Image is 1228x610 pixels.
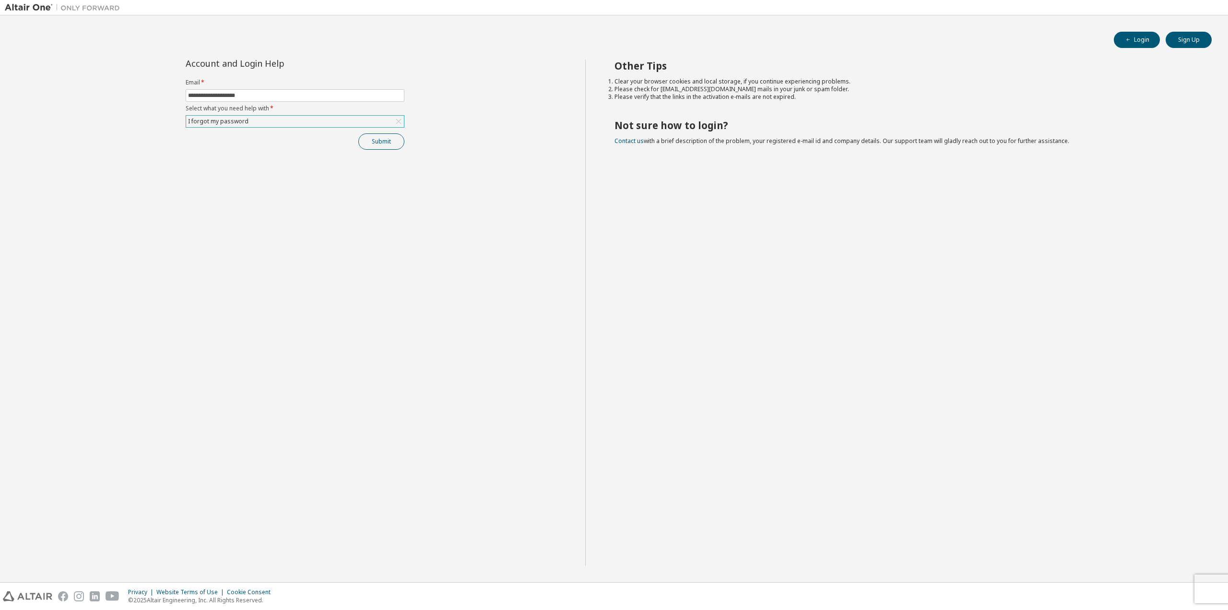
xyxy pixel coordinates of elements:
[186,105,404,112] label: Select what you need help with
[156,588,227,596] div: Website Terms of Use
[90,591,100,601] img: linkedin.svg
[614,78,1195,85] li: Clear your browser cookies and local storage, if you continue experiencing problems.
[227,588,276,596] div: Cookie Consent
[614,137,644,145] a: Contact us
[186,116,404,127] div: I forgot my password
[614,93,1195,101] li: Please verify that the links in the activation e-mails are not expired.
[614,85,1195,93] li: Please check for [EMAIL_ADDRESS][DOMAIN_NAME] mails in your junk or spam folder.
[128,596,276,604] p: © 2025 Altair Engineering, Inc. All Rights Reserved.
[358,133,404,150] button: Submit
[187,116,250,127] div: I forgot my password
[614,137,1069,145] span: with a brief description of the problem, your registered e-mail id and company details. Our suppo...
[1166,32,1212,48] button: Sign Up
[5,3,125,12] img: Altair One
[186,60,361,67] div: Account and Login Help
[3,591,52,601] img: altair_logo.svg
[74,591,84,601] img: instagram.svg
[1114,32,1160,48] button: Login
[58,591,68,601] img: facebook.svg
[128,588,156,596] div: Privacy
[614,119,1195,132] h2: Not sure how to login?
[106,591,119,601] img: youtube.svg
[186,79,404,86] label: Email
[614,60,1195,72] h2: Other Tips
